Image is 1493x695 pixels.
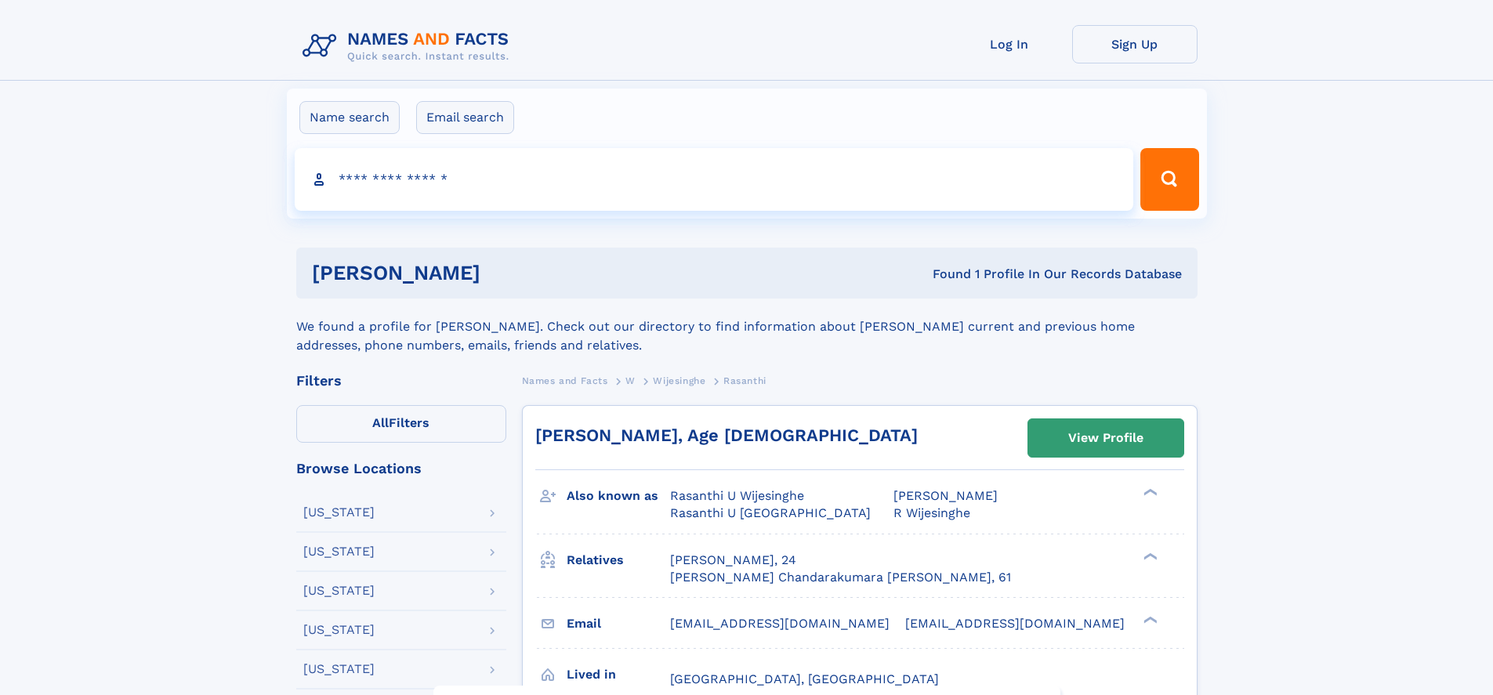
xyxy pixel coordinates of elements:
[303,624,375,636] div: [US_STATE]
[1140,551,1158,561] div: ❯
[706,266,1182,283] div: Found 1 Profile In Our Records Database
[303,506,375,519] div: [US_STATE]
[567,547,670,574] h3: Relatives
[1140,148,1198,211] button: Search Button
[1140,614,1158,624] div: ❯
[670,671,939,686] span: [GEOGRAPHIC_DATA], [GEOGRAPHIC_DATA]
[1140,487,1158,498] div: ❯
[670,505,871,520] span: Rasanthi U [GEOGRAPHIC_DATA]
[567,661,670,688] h3: Lived in
[535,425,918,445] a: [PERSON_NAME], Age [DEMOGRAPHIC_DATA]
[303,663,375,675] div: [US_STATE]
[296,405,506,443] label: Filters
[567,610,670,637] h3: Email
[723,375,766,386] span: Rasanthi
[1072,25,1198,63] a: Sign Up
[947,25,1072,63] a: Log In
[1028,419,1183,457] a: View Profile
[299,101,400,134] label: Name search
[567,483,670,509] h3: Also known as
[303,545,375,558] div: [US_STATE]
[312,263,707,283] h1: [PERSON_NAME]
[372,415,389,430] span: All
[303,585,375,597] div: [US_STATE]
[296,374,506,388] div: Filters
[625,371,636,390] a: W
[670,616,890,631] span: [EMAIL_ADDRESS][DOMAIN_NAME]
[670,552,796,569] a: [PERSON_NAME], 24
[295,148,1134,211] input: search input
[893,505,970,520] span: R Wijesinghe
[296,462,506,476] div: Browse Locations
[416,101,514,134] label: Email search
[296,299,1198,355] div: We found a profile for [PERSON_NAME]. Check out our directory to find information about [PERSON_N...
[905,616,1125,631] span: [EMAIL_ADDRESS][DOMAIN_NAME]
[653,371,705,390] a: Wijesinghe
[625,375,636,386] span: W
[653,375,705,386] span: Wijesinghe
[1068,420,1143,456] div: View Profile
[522,371,608,390] a: Names and Facts
[893,488,998,503] span: [PERSON_NAME]
[670,569,1011,586] a: [PERSON_NAME] Chandarakumara [PERSON_NAME], 61
[296,25,522,67] img: Logo Names and Facts
[670,488,804,503] span: Rasanthi U Wijesinghe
